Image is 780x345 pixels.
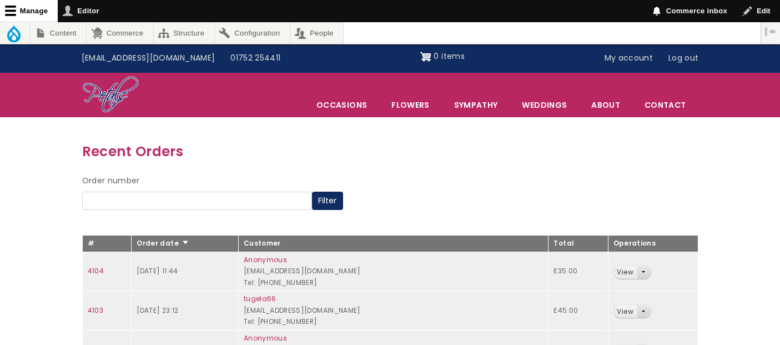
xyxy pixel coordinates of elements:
[30,22,86,44] a: Content
[420,48,431,66] img: Shopping cart
[82,174,140,188] label: Order number
[597,48,661,69] a: My account
[614,266,637,279] a: View
[548,252,608,291] td: £35.00
[87,22,153,44] a: Commerce
[88,266,104,276] a: 4104
[661,48,706,69] a: Log out
[223,48,288,69] a: 01752 254411
[88,306,103,315] a: 4103
[244,255,287,264] a: Anonymous
[82,141,698,162] h3: Recent Orders
[442,93,510,117] a: Sympathy
[137,306,178,315] time: [DATE] 23:12
[305,93,379,117] span: Occasions
[548,291,608,331] td: £45.00
[82,76,139,114] img: Home
[238,236,548,252] th: Customer
[154,22,214,44] a: Structure
[290,22,344,44] a: People
[380,93,441,117] a: Flowers
[608,236,698,252] th: Operations
[761,22,780,41] button: Vertical orientation
[614,305,637,318] a: View
[137,238,189,248] a: Order date
[312,192,343,211] button: Filter
[74,48,223,69] a: [EMAIL_ADDRESS][DOMAIN_NAME]
[244,333,287,343] a: Anonymous
[238,291,548,331] td: [EMAIL_ADDRESS][DOMAIN_NAME] Tel: [PHONE_NUMBER]
[510,93,578,117] span: Weddings
[137,266,178,276] time: [DATE] 11:44
[238,252,548,291] td: [EMAIL_ADDRESS][DOMAIN_NAME] Tel: [PHONE_NUMBER]
[244,294,276,303] a: tugela66
[633,93,697,117] a: Contact
[215,22,290,44] a: Configuration
[548,236,608,252] th: Total
[434,51,464,62] span: 0 items
[82,236,132,252] th: #
[420,48,465,66] a: Shopping cart 0 items
[580,93,632,117] a: About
